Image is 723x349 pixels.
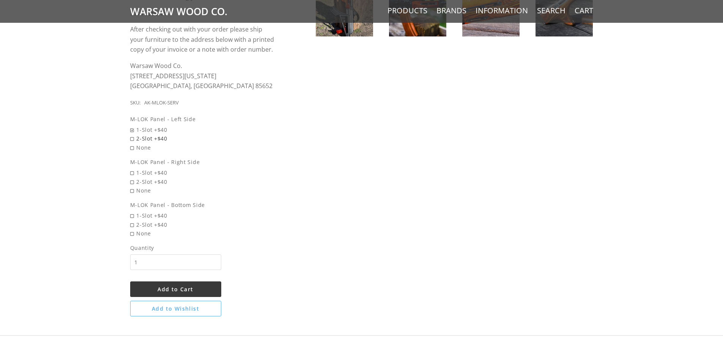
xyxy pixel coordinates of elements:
span: 2-Slot +$40 [130,220,276,229]
span: None [130,143,276,152]
span: None [130,186,276,195]
span: Quantity [130,243,221,252]
div: AK-MLOK-SERV [144,99,179,107]
div: SKU: [130,99,140,107]
span: 1-Slot +$40 [130,211,276,220]
span: 1-Slot +$40 [130,125,276,134]
span: 1-Slot +$40 [130,168,276,177]
span: 2-Slot +$40 [130,177,276,186]
span: [STREET_ADDRESS][US_STATE] [130,72,216,80]
span: None [130,229,276,238]
span: [GEOGRAPHIC_DATA], [GEOGRAPHIC_DATA] 85652 [130,82,273,90]
a: Information [476,6,528,16]
a: Search [537,6,565,16]
p: After checking out with your order please ship your furniture to the address below with a printed... [130,24,276,55]
span: Warsaw Wood Co. [130,62,182,70]
button: Add to Cart [130,281,221,297]
button: Add to Wishlist [130,301,221,316]
div: M-LOK Panel - Right Side [130,158,276,166]
div: M-LOK Panel - Left Side [130,115,276,123]
input: Quantity [130,254,221,270]
span: 2-Slot +$40 [130,134,276,143]
div: M-LOK Panel - Bottom Side [130,201,276,209]
a: Products [387,6,427,16]
a: Cart [575,6,593,16]
a: Brands [436,6,466,16]
span: Add to Cart [158,286,193,293]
